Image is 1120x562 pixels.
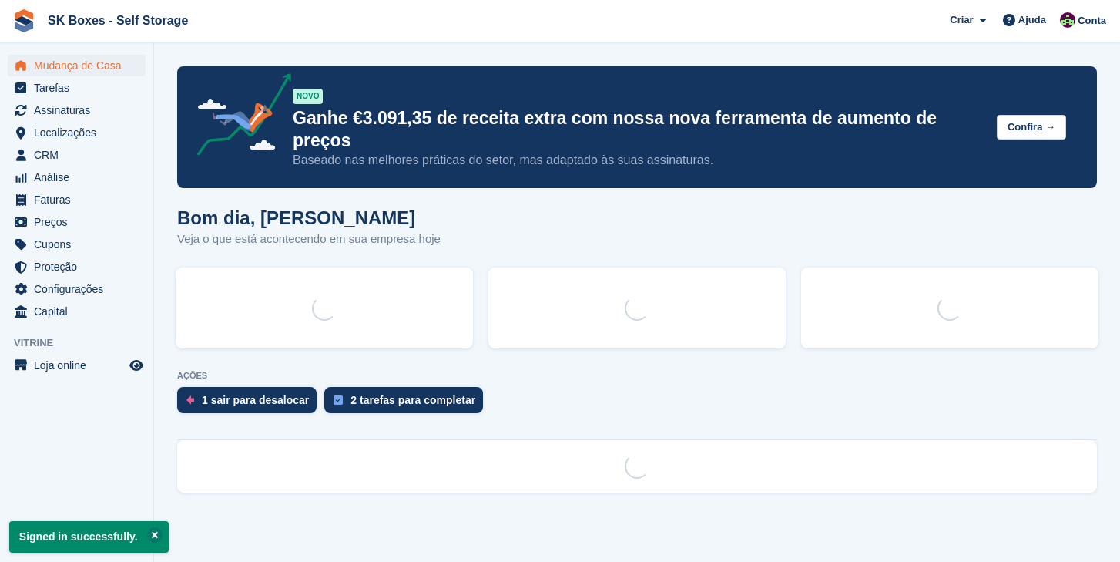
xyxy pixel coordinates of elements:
[177,207,441,228] h1: Bom dia, [PERSON_NAME]
[350,394,475,406] div: 2 tarefas para completar
[8,355,146,376] a: menu
[293,152,984,169] p: Baseado nas melhores práticas do setor, mas adaptado às suas assinaturas.
[950,12,973,28] span: Criar
[9,521,169,553] p: Signed in successfully.
[34,234,126,255] span: Cupons
[184,73,292,161] img: price-adjustments-announcement-icon-8257ccfd72463d97f412b2fc003d46551f7dbcb40ab6d574587a9cd5c0d94...
[8,211,146,233] a: menu
[177,387,324,421] a: 1 sair para desalocar
[8,189,146,210] a: menu
[324,387,491,421] a: 2 tarefas para completar
[177,371,1097,381] p: AÇÕES
[997,115,1066,140] button: Confira →
[293,89,323,104] div: NOVO
[34,355,126,376] span: Loja online
[8,122,146,143] a: menu
[34,256,126,278] span: Proteção
[34,301,126,322] span: Capital
[34,211,126,233] span: Preços
[186,395,194,405] img: move_outs_to_deallocate_icon-f764333ba52eb49d3ac5e1228854f67142a1ed5810a6f6cc68b1a99e826820c5.svg
[34,189,126,210] span: Faturas
[293,107,984,152] p: Ganhe €3.091,35 de receita extra com nossa nova ferramenta de aumento de preços
[1078,13,1106,29] span: Conta
[34,122,126,143] span: Localizações
[127,356,146,375] a: Loja de pré-visualização
[8,77,146,99] a: menu
[8,167,146,188] a: menu
[8,99,146,121] a: menu
[8,55,146,76] a: menu
[12,9,35,32] img: stora-icon-8386f47178a22dfd0bd8f6a31ec36ba5ce8667c1dd55bd0f319d3a0aa187defe.svg
[8,301,146,322] a: menu
[14,335,153,351] span: Vitrine
[1060,12,1075,28] img: Karim Issa
[8,278,146,300] a: menu
[8,256,146,278] a: menu
[34,144,126,166] span: CRM
[8,144,146,166] a: menu
[34,77,126,99] span: Tarefas
[334,395,343,405] img: task-75834270c22a3079a89374b754ae025e5fb1db73e45f91037f5363f120a921f8.svg
[34,55,126,76] span: Mudança de Casa
[42,8,194,33] a: SK Boxes - Self Storage
[1018,12,1046,28] span: Ajuda
[177,231,441,248] p: Veja o que está acontecendo em sua empresa hoje
[202,394,309,406] div: 1 sair para desalocar
[34,278,126,300] span: Configurações
[34,167,126,188] span: Análise
[34,99,126,121] span: Assinaturas
[8,234,146,255] a: menu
